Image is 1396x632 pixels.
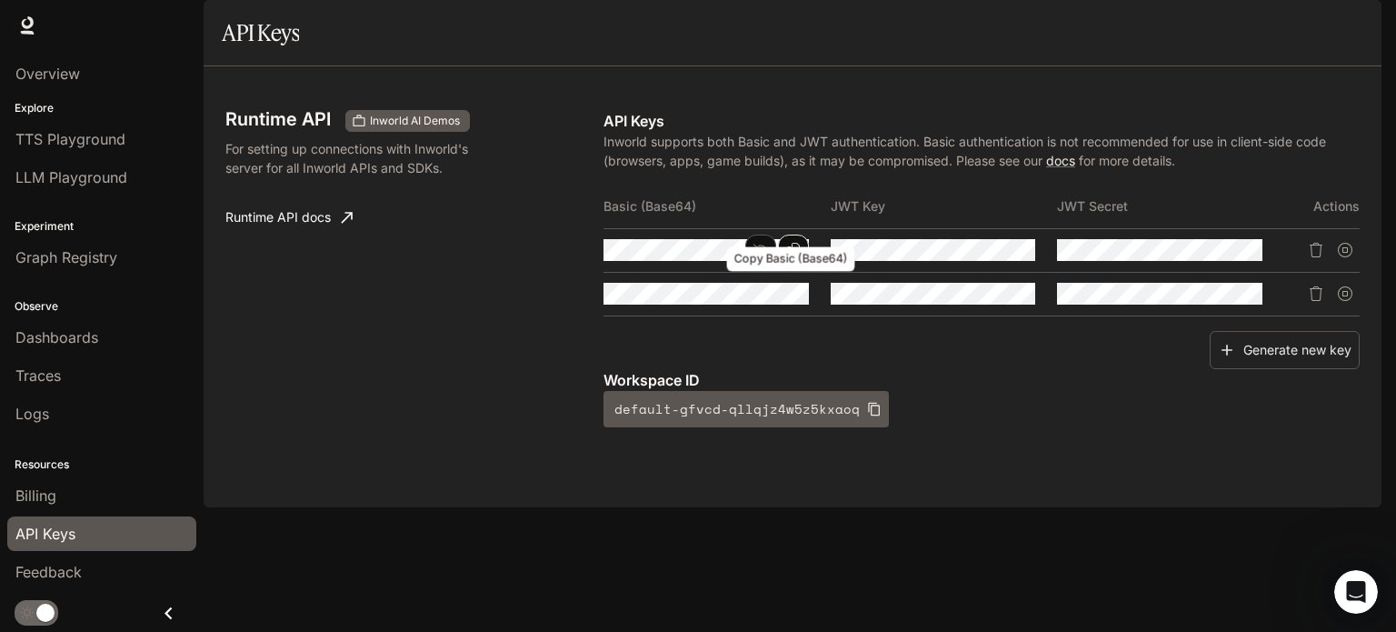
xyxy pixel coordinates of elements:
[1046,153,1075,168] a: docs
[225,110,331,128] h3: Runtime API
[1210,331,1360,370] button: Generate new key
[1331,279,1360,308] button: Suspend API key
[345,110,470,132] div: These keys will apply to your current workspace only
[363,113,467,129] span: Inworld AI Demos
[218,199,360,236] a: Runtime API docs
[603,369,1360,391] p: Workspace ID
[831,185,1058,228] th: JWT Key
[778,235,809,266] button: Copy Basic (Base64)
[1284,185,1360,228] th: Actions
[603,185,831,228] th: Basic (Base64)
[225,139,498,177] p: For setting up connections with Inworld's server for all Inworld APIs and SDKs.
[222,15,299,51] h1: API Keys
[603,391,889,427] button: default-gfvcd-qllqjz4w5z5kxaoq
[603,110,1360,132] p: API Keys
[603,132,1360,170] p: Inworld supports both Basic and JWT authentication. Basic authentication is not recommended for u...
[1334,570,1378,614] iframe: Intercom live chat
[1057,185,1284,228] th: JWT Secret
[727,247,855,272] div: Copy Basic (Base64)
[1331,236,1360,265] button: Suspend API key
[1301,236,1331,265] button: Delete API key
[1301,279,1331,308] button: Delete API key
